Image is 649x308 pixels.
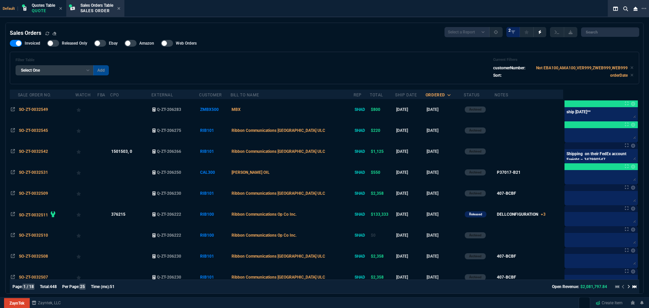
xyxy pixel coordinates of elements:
[157,275,181,280] span: Q-ZT-206230
[621,5,631,13] nx-icon: Search
[232,233,296,238] span: Ribbon Communications Op Co Inc.
[354,92,362,98] div: Rep
[30,300,63,306] a: msbcCompanyName
[580,284,607,289] span: $2,081,797.84
[395,141,426,162] td: [DATE]
[16,58,109,63] h6: Filter Table
[493,65,525,71] p: customerNumber:
[370,141,395,162] td: $1,125
[497,190,516,196] div: 407-BCBF
[11,170,15,175] nx-icon: Open In Opposite Panel
[157,128,181,133] span: Q-ZT-206275
[11,191,15,196] nx-icon: Open In Opposite Panel
[354,246,370,267] td: SHAD
[199,183,231,204] td: RIB101
[199,141,231,162] td: RIB101
[157,170,181,175] span: Q-ZT-206250
[157,212,181,217] span: Q-ZT-206222
[110,92,119,98] div: CPO
[19,191,48,196] span: SO-ZT-0032509
[370,183,395,204] td: $2,358
[610,5,621,13] nx-icon: Split Panels
[426,225,464,246] td: [DATE]
[13,284,23,289] span: Page:
[395,204,426,225] td: [DATE]
[469,191,481,196] p: Archived
[151,92,173,98] div: External
[541,212,546,217] span: +3
[80,3,113,8] span: Sales Orders Table
[11,212,15,217] nx-icon: Open In Opposite Panel
[76,231,96,240] div: Add to Watchlist
[610,73,628,78] code: orderDate
[139,41,154,46] span: Amazon
[199,120,231,141] td: RIB101
[469,107,481,112] p: Archived
[495,92,508,98] div: Notes
[395,162,426,183] td: [DATE]
[11,254,15,259] nx-icon: Open In Opposite Panel
[157,149,181,154] span: Q-ZT-206266
[76,147,96,156] div: Add to Watchlist
[59,6,62,11] nx-icon: Close Tab
[231,92,259,98] div: Bill To Name
[80,8,113,14] p: Sales Order
[508,28,511,33] span: 2
[109,41,118,46] span: Ebay
[111,211,150,217] nx-fornida-value: 376215
[469,149,481,154] p: Archived
[395,92,417,98] div: Ship Date
[354,120,370,141] td: SHAD
[199,204,231,225] td: RIB100
[232,191,325,196] span: Ribbon Communications [GEOGRAPHIC_DATA] ULC
[370,225,395,246] td: $0
[469,254,481,259] p: Archived
[642,5,646,12] nx-icon: Open New Tab
[19,107,48,112] span: SO-ZT-0032549
[232,149,325,154] span: Ribbon Communications [GEOGRAPHIC_DATA] ULC
[32,8,55,14] p: Quote
[157,191,181,196] span: Q-ZT-206230
[370,246,395,267] td: $2,358
[19,275,48,280] span: SO-ZT-0032507
[497,211,546,217] div: DELLCONFIGURATION+3
[395,99,426,120] td: [DATE]
[426,141,464,162] td: [DATE]
[157,254,181,259] span: Q-ZT-206230
[76,168,96,177] div: Add to Watchlist
[370,267,395,288] td: $2,358
[23,284,34,290] span: 1 / 18
[25,41,40,46] span: Invoiced
[395,225,426,246] td: [DATE]
[111,148,150,155] nx-fornida-value: 1501503, 0
[469,275,481,280] p: Archived
[370,92,383,98] div: Total
[370,99,395,120] td: $800
[40,284,50,289] span: Total:
[426,246,464,267] td: [DATE]
[469,128,481,133] p: Archived
[426,99,464,120] td: [DATE]
[19,128,48,133] span: SO-ZT-0032545
[79,284,86,290] span: 25
[370,204,395,225] td: $133,333
[111,149,132,154] span: 1501503, 0
[111,212,125,217] span: 376215
[536,66,628,70] code: Not EBA100,AMA100,VER999,ZWEB999,WEB999
[354,99,370,120] td: SHAD
[199,92,222,98] div: Customer
[395,267,426,288] td: [DATE]
[426,162,464,183] td: [DATE]
[354,141,370,162] td: SHAD
[426,183,464,204] td: [DATE]
[469,170,481,175] p: Archived
[354,225,370,246] td: SHAD
[232,275,325,280] span: Ribbon Communications [GEOGRAPHIC_DATA] ULC
[354,267,370,288] td: SHAD
[199,267,231,288] td: RIB101
[395,183,426,204] td: [DATE]
[581,27,639,37] input: Search
[199,162,231,183] td: CAL300
[18,92,51,98] div: Sale Order No.
[354,162,370,183] td: SHAD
